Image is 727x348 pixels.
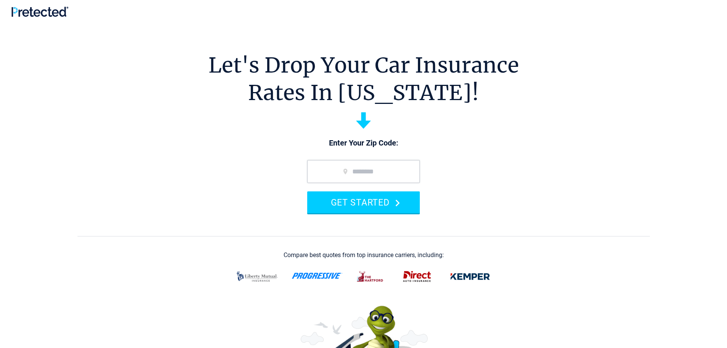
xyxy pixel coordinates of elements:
[352,267,389,286] img: thehartford
[284,252,444,259] div: Compare best quotes from top insurance carriers, including:
[208,52,519,107] h1: Let's Drop Your Car Insurance Rates In [US_STATE]!
[307,191,420,213] button: GET STARTED
[292,273,343,279] img: progressive
[307,160,420,183] input: zip code
[398,267,436,286] img: direct
[11,6,68,17] img: Pretected Logo
[232,267,282,286] img: liberty
[445,267,495,286] img: kemper
[300,138,427,149] p: Enter Your Zip Code:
